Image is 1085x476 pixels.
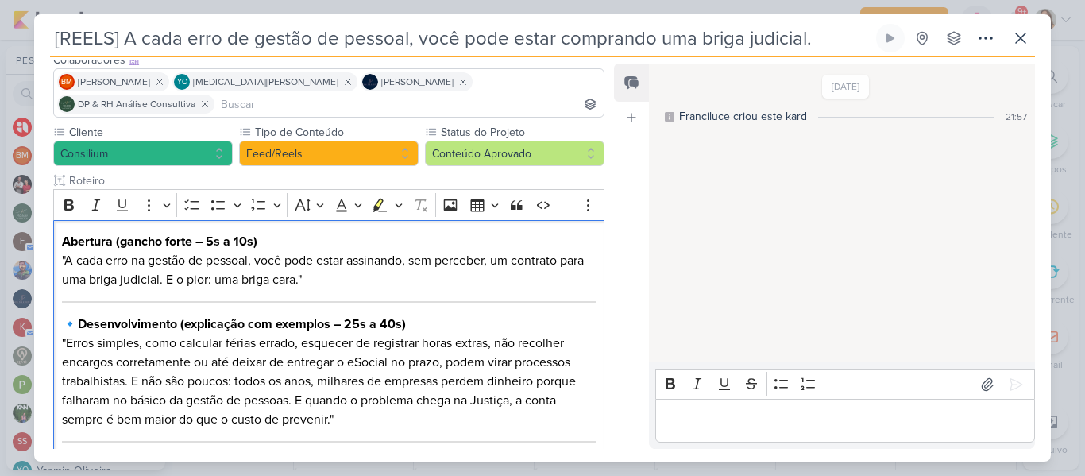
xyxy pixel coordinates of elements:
[78,97,195,111] span: DP & RH Análise Consultiva
[53,141,233,166] button: Consilium
[177,79,187,87] p: YO
[218,95,600,114] input: Buscar
[62,315,596,429] p: 🔹 "Erros simples, como calcular férias errado, esquecer de registrar horas extras, não recolher e...
[50,24,873,52] input: Kard Sem Título
[679,108,807,125] div: Franciluce criou este kard
[381,75,454,89] span: [PERSON_NAME]
[174,74,190,90] div: Yasmin Oliveira
[425,141,604,166] button: Conteúdo Aprovado
[59,74,75,90] div: Beth Monteiro
[78,75,150,89] span: [PERSON_NAME]
[59,96,75,112] img: DP & RH Análise Consultiva
[253,124,419,141] label: Tipo de Conteúdo
[66,172,604,189] input: Texto sem título
[239,141,419,166] button: Feed/Reels
[362,74,378,90] img: Jani Policarpo
[53,52,604,68] div: Colaboradores
[655,399,1035,443] div: Editor editing area: main
[62,234,257,250] strong: Abertura (gancho forte – 5s a 10s)
[655,369,1035,400] div: Editor toolbar
[193,75,338,89] span: [MEDICAL_DATA][PERSON_NAME]
[62,232,596,289] p: "A cada erro na gestão de pessoal, você pode estar assinando, sem perceber, um contrato para uma ...
[53,189,604,220] div: Editor toolbar
[1006,110,1027,124] div: 21:57
[61,79,72,87] p: BM
[68,124,233,141] label: Cliente
[78,316,406,332] strong: Desenvolvimento (explicação com exemplos – 25s a 40s)
[439,124,604,141] label: Status do Projeto
[884,32,897,45] div: Ligar relógio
